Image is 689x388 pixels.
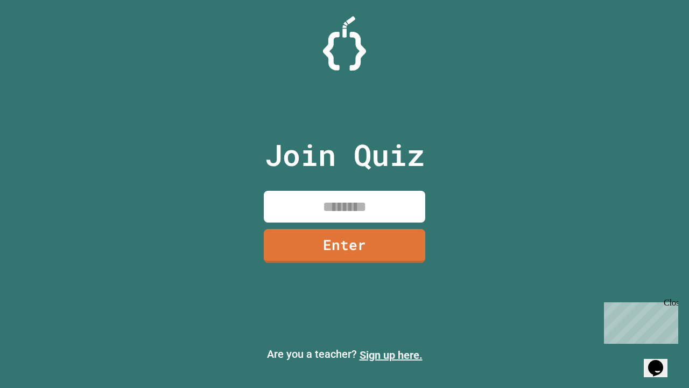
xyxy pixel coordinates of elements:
iframe: chat widget [600,298,678,344]
img: Logo.svg [323,16,366,71]
iframe: chat widget [644,345,678,377]
p: Are you a teacher? [9,346,680,363]
div: Chat with us now!Close [4,4,74,68]
a: Sign up here. [360,349,423,362]
p: Join Quiz [265,133,425,177]
a: Enter [264,229,425,263]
